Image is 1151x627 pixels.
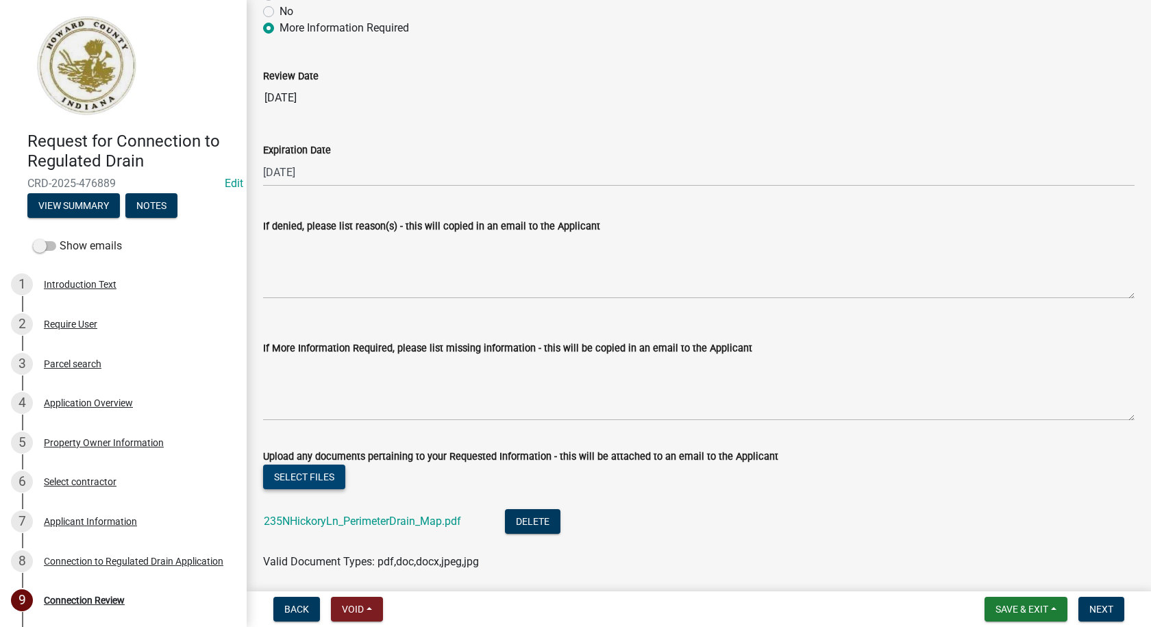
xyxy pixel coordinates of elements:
div: 7 [11,511,33,532]
span: CRD-2025-476889 [27,177,219,190]
div: Introduction Text [44,280,116,289]
div: 4 [11,392,33,414]
div: 5 [11,432,33,454]
wm-modal-confirm: Edit Application Number [225,177,243,190]
a: Edit [225,177,243,190]
wm-modal-confirm: Summary [27,201,120,212]
button: Back [273,597,320,622]
label: Show emails [33,238,122,254]
div: 9 [11,589,33,611]
wm-modal-confirm: Notes [125,201,177,212]
div: 1 [11,273,33,295]
button: Next [1078,597,1124,622]
div: 8 [11,550,33,572]
button: Select files [263,465,345,489]
img: Howard County, Indiana [27,14,145,117]
label: More Information Required [280,20,409,36]
label: Upload any documents pertaining to your Requested Information - this will be attached to an email... [263,452,778,462]
div: Select contractor [44,477,116,487]
label: No [280,3,293,20]
div: 3 [11,353,33,375]
span: Valid Document Types: pdf,doc,docx,jpeg,jpg [263,555,479,568]
label: If denied, please list reason(s) - this will copied in an email to the Applicant [263,222,600,232]
label: Expiration Date [263,146,331,156]
span: Next [1089,604,1113,615]
h4: Request for Connection to Regulated Drain [27,132,236,171]
div: Property Owner Information [44,438,164,447]
span: Save & Exit [995,604,1048,615]
div: Application Overview [44,398,133,408]
div: Parcel search [44,359,101,369]
label: Review Date [263,72,319,82]
div: 2 [11,313,33,335]
span: Back [284,604,309,615]
div: Applicant Information [44,517,137,526]
div: 6 [11,471,33,493]
button: Notes [125,193,177,218]
div: Connection Review [44,595,125,605]
div: Require User [44,319,97,329]
a: 235NHickoryLn_PerimeterDrain_Map.pdf [264,515,461,528]
button: Save & Exit [985,597,1067,622]
button: View Summary [27,193,120,218]
button: Delete [505,509,560,534]
span: Void [342,604,364,615]
button: Void [331,597,383,622]
label: If More Information Required, please list missing information - this will be copied in an email t... [263,344,752,354]
wm-modal-confirm: Delete Document [505,516,560,529]
div: Connection to Regulated Drain Application [44,556,223,566]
